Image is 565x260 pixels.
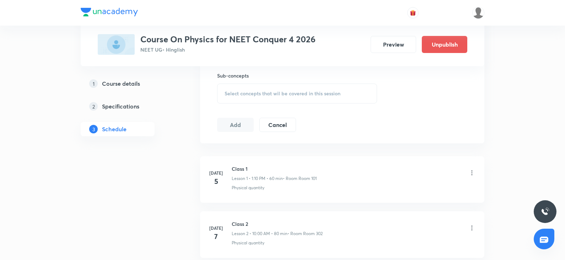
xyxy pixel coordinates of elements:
[259,118,296,132] button: Cancel
[283,175,317,182] p: • Room Room 101
[232,220,323,228] h6: Class 2
[81,8,138,16] img: Company Logo
[81,76,177,91] a: 1Course details
[89,79,98,88] p: 1
[102,125,127,133] h5: Schedule
[472,7,484,19] img: Devendra Kumar
[89,125,98,133] p: 3
[371,36,416,53] button: Preview
[102,79,140,88] h5: Course details
[410,10,416,16] img: avatar
[217,72,377,79] h6: Sub-concepts
[209,225,223,231] h6: [DATE]
[217,118,254,132] button: Add
[98,34,135,55] img: B627F144-EA91-4D9F-8F29-6883E3AC8F18_plus.png
[81,99,177,113] a: 2Specifications
[225,91,340,96] span: Select concepts that wil be covered in this session
[102,102,139,111] h5: Specifications
[140,46,316,53] p: NEET UG • Hinglish
[209,176,223,187] h4: 5
[232,175,283,182] p: Lesson 1 • 1:10 PM • 60 min
[140,34,316,44] h3: Course On Physics for NEET Conquer 4 2026
[209,231,223,242] h4: 7
[209,170,223,176] h6: [DATE]
[232,185,264,191] p: Physical quantity
[541,207,549,216] img: ttu
[232,165,317,173] h6: Class 1
[287,230,323,237] p: • Room Room 302
[89,102,98,111] p: 2
[232,230,287,237] p: Lesson 2 • 10:00 AM • 80 min
[422,36,467,53] button: Unpublish
[81,8,138,18] a: Company Logo
[232,240,264,246] p: Physical quantity
[407,7,419,18] button: avatar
